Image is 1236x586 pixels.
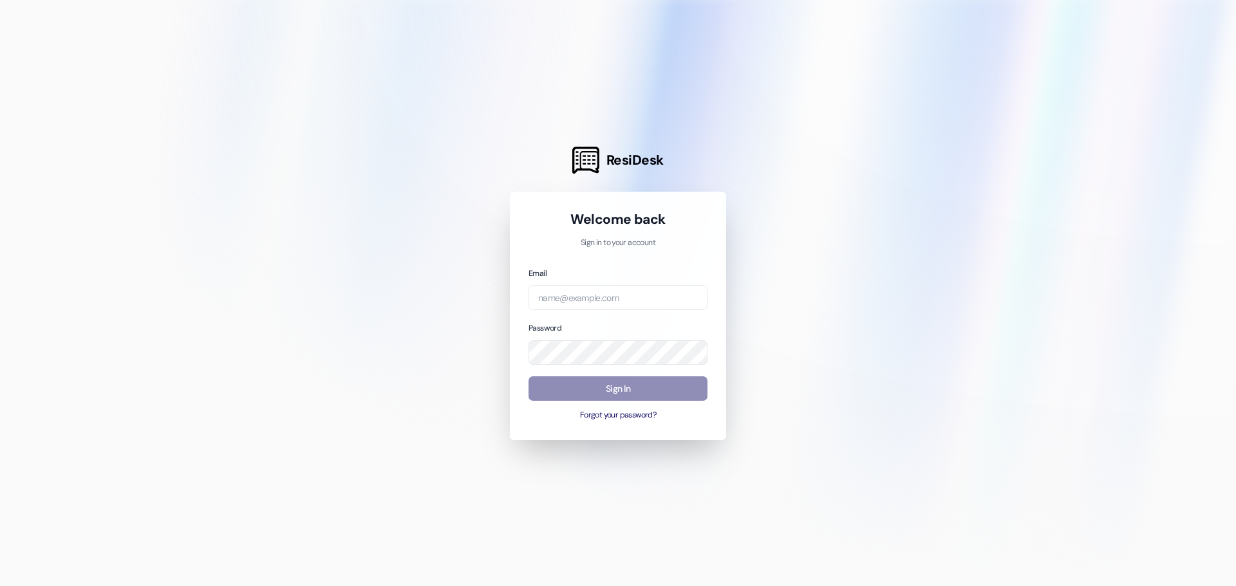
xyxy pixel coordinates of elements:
label: Email [529,268,547,279]
p: Sign in to your account [529,237,707,249]
button: Forgot your password? [529,410,707,421]
label: Password [529,323,561,333]
img: ResiDesk Logo [572,147,599,174]
span: ResiDesk [606,151,664,169]
h1: Welcome back [529,210,707,228]
input: name@example.com [529,285,707,310]
button: Sign In [529,376,707,401]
